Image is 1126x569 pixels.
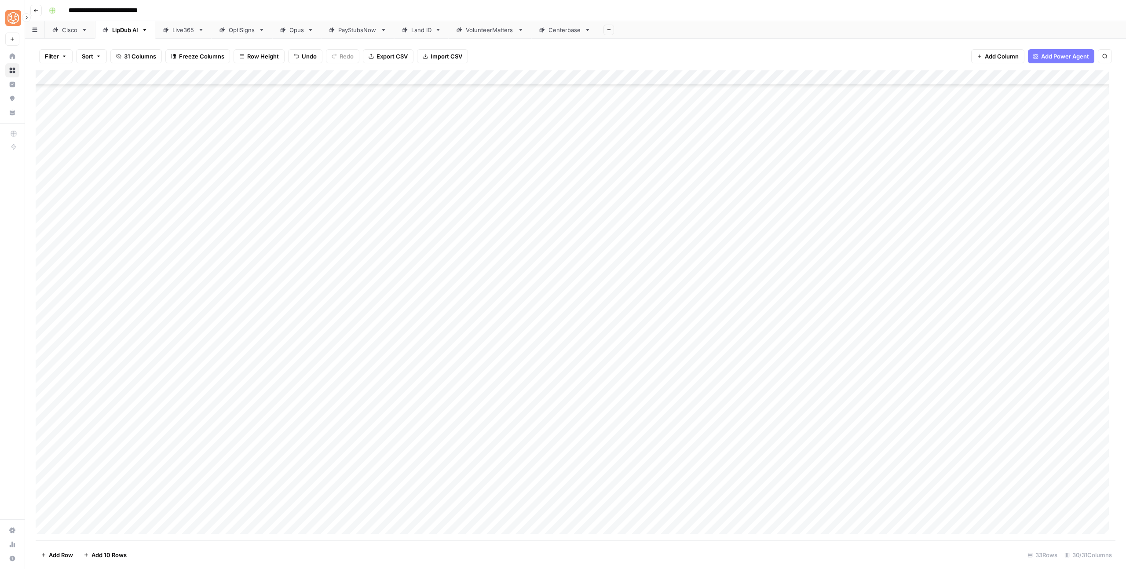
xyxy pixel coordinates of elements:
span: Export CSV [377,52,408,61]
button: Redo [326,49,359,63]
span: Redo [340,52,354,61]
div: 33 Rows [1024,548,1061,562]
button: Add Power Agent [1028,49,1094,63]
button: Workspace: SimpleTiger [5,7,19,29]
a: Live365 [155,21,212,39]
a: Insights [5,77,19,91]
a: Usage [5,537,19,551]
button: Sort [76,49,107,63]
span: Row Height [247,52,279,61]
span: Add 10 Rows [91,551,127,559]
span: Freeze Columns [179,52,224,61]
div: LipDub AI [112,26,138,34]
a: Cisco [45,21,95,39]
button: Filter [39,49,73,63]
span: Add Column [985,52,1019,61]
button: Freeze Columns [165,49,230,63]
button: Add 10 Rows [78,548,132,562]
div: Live365 [172,26,194,34]
button: Add Row [36,548,78,562]
div: Cisco [62,26,78,34]
div: 30/31 Columns [1061,548,1115,562]
a: Opus [272,21,321,39]
button: Row Height [234,49,285,63]
span: 31 Columns [124,52,156,61]
div: Opus [289,26,304,34]
a: Your Data [5,106,19,120]
a: Centerbase [531,21,598,39]
button: Export CSV [363,49,413,63]
a: Home [5,49,19,63]
button: Help + Support [5,551,19,565]
div: PayStubsNow [338,26,377,34]
span: Sort [82,52,93,61]
div: VolunteerMatters [466,26,514,34]
a: Browse [5,63,19,77]
span: Import CSV [431,52,462,61]
div: OptiSigns [229,26,255,34]
button: 31 Columns [110,49,162,63]
a: Settings [5,523,19,537]
span: Add Row [49,551,73,559]
div: Land ID [411,26,431,34]
button: Add Column [971,49,1024,63]
img: SimpleTiger Logo [5,10,21,26]
a: PayStubsNow [321,21,394,39]
a: OptiSigns [212,21,272,39]
button: Import CSV [417,49,468,63]
a: LipDub AI [95,21,155,39]
span: Filter [45,52,59,61]
div: Centerbase [548,26,581,34]
a: Opportunities [5,91,19,106]
a: Land ID [394,21,449,39]
span: Add Power Agent [1041,52,1089,61]
span: Undo [302,52,317,61]
button: Undo [288,49,322,63]
a: VolunteerMatters [449,21,531,39]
